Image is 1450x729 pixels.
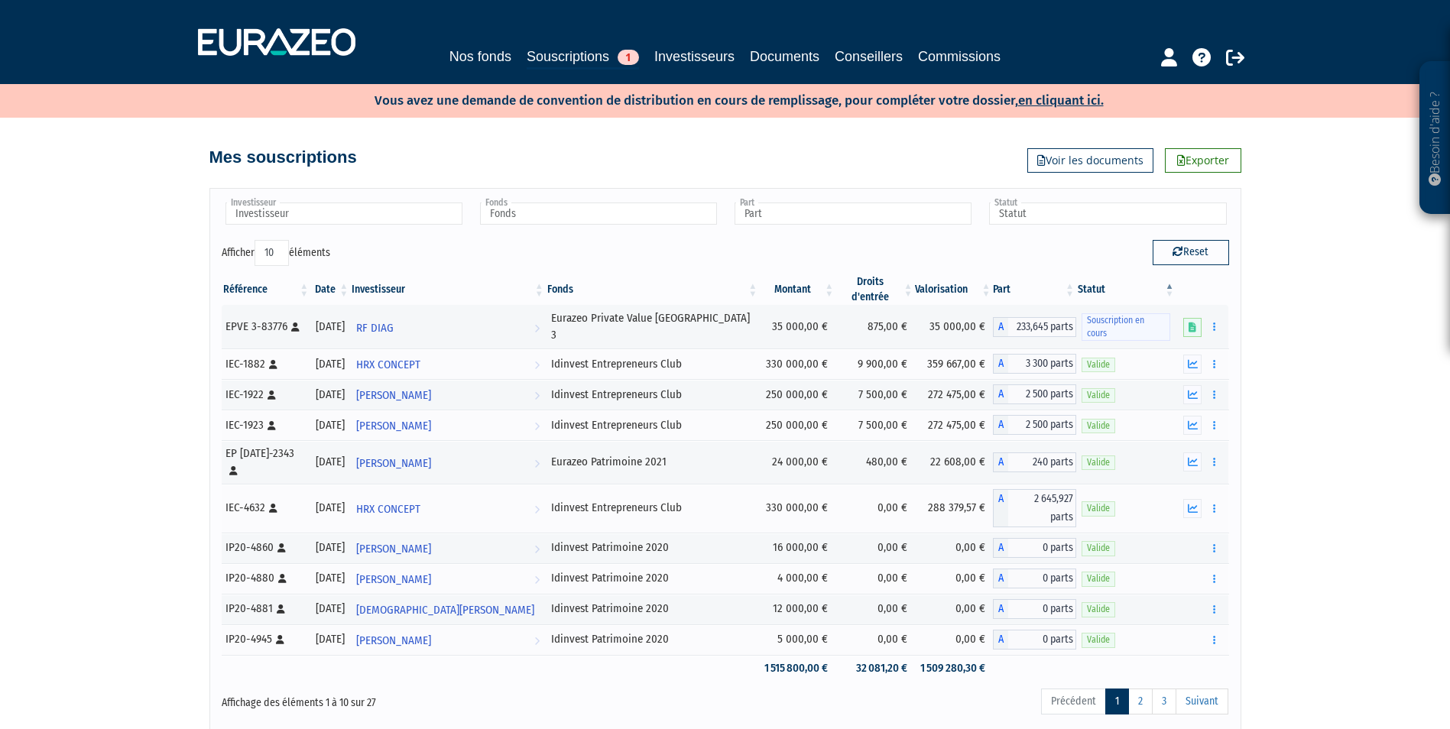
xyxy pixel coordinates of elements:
td: 330 000,00 € [759,484,835,533]
i: Voir l'investisseur [534,412,540,440]
td: 875,00 € [835,305,914,348]
a: HRX CONCEPT [350,493,546,523]
td: 272 475,00 € [915,410,993,440]
i: [Français] Personne physique [278,574,287,583]
span: [PERSON_NAME] [356,412,431,440]
a: Nos fonds [449,46,511,67]
td: 330 000,00 € [759,348,835,379]
th: Investisseur: activer pour trier la colonne par ordre croissant [350,274,546,305]
div: IEC-1923 [225,417,306,433]
span: Valide [1082,455,1115,470]
span: 233,645 parts [1008,317,1076,337]
i: [Français] Personne physique [291,322,300,332]
th: Statut : activer pour trier la colonne par ordre d&eacute;croissant [1076,274,1176,305]
div: [DATE] [316,387,345,403]
div: [DATE] [316,417,345,433]
td: 22 608,00 € [915,440,993,484]
a: RF DIAG [350,312,546,342]
td: 16 000,00 € [759,533,835,563]
td: 480,00 € [835,440,914,484]
span: 0 parts [1008,599,1076,619]
th: Fonds: activer pour trier la colonne par ordre croissant [546,274,760,305]
h4: Mes souscriptions [209,148,357,167]
div: EPVE 3-83776 [225,319,306,335]
td: 35 000,00 € [915,305,993,348]
div: Idinvest Patrimoine 2020 [551,631,754,647]
td: 0,00 € [915,594,993,624]
div: Idinvest Entrepreneurs Club [551,417,754,433]
p: Besoin d'aide ? [1426,70,1444,207]
i: [Français] Personne physique [269,360,277,369]
div: A - Idinvest Patrimoine 2020 [993,538,1076,558]
a: 2 [1128,688,1153,714]
span: [PERSON_NAME] [356,381,431,410]
th: Droits d'entrée: activer pour trier la colonne par ordre croissant [835,274,914,305]
span: Valide [1082,572,1115,586]
span: Valide [1082,602,1115,617]
span: 1 [618,50,639,65]
td: 32 081,20 € [835,655,914,682]
div: [DATE] [316,500,345,516]
div: EP [DATE]-2343 [225,446,306,478]
i: Voir l'investisseur [534,535,540,563]
div: Eurazeo Private Value [GEOGRAPHIC_DATA] 3 [551,310,754,343]
span: 2 500 parts [1008,415,1076,435]
div: IP20-4860 [225,539,306,556]
div: IP20-4880 [225,570,306,586]
td: 0,00 € [835,533,914,563]
div: A - Idinvest Patrimoine 2020 [993,599,1076,619]
span: [PERSON_NAME] [356,565,431,594]
a: [PERSON_NAME] [350,624,546,655]
a: Commissions [918,46,1001,67]
td: 0,00 € [835,563,914,594]
span: A [993,452,1008,472]
div: A - Eurazeo Patrimoine 2021 [993,452,1076,472]
a: Voir les documents [1027,148,1153,173]
i: [Français] Personne physique [268,390,276,400]
th: Référence : activer pour trier la colonne par ordre croissant [222,274,311,305]
span: A [993,489,1008,527]
select: Afficheréléments [255,240,289,266]
td: 24 000,00 € [759,440,835,484]
i: Voir l'investisseur [534,351,540,379]
div: Idinvest Entrepreneurs Club [551,356,754,372]
i: [Français] Personne physique [277,604,285,614]
a: 3 [1152,688,1176,714]
a: Exporter [1165,148,1241,173]
div: [DATE] [316,601,345,617]
span: [PERSON_NAME] [356,627,431,655]
span: Valide [1082,358,1115,372]
button: Reset [1153,240,1229,264]
span: A [993,354,1008,374]
i: [Français] Personne physique [268,421,276,430]
p: Vous avez une demande de convention de distribution en cours de remplissage, pour compléter votre... [330,88,1104,110]
i: Voir l'investisseur [534,627,540,655]
a: en cliquant ici. [1018,92,1104,109]
td: 0,00 € [915,563,993,594]
div: IEC-4632 [225,500,306,516]
i: [Français] Personne physique [229,466,238,475]
i: Voir l'investisseur [534,449,540,478]
a: Souscriptions1 [527,46,639,70]
td: 359 667,00 € [915,348,993,379]
span: 2 645,927 parts [1008,489,1076,527]
a: Conseillers [835,46,903,67]
div: Idinvest Patrimoine 2020 [551,570,754,586]
i: Voir l'investisseur [534,381,540,410]
span: Valide [1082,388,1115,403]
div: Affichage des éléments 1 à 10 sur 27 [222,687,628,711]
th: Valorisation: activer pour trier la colonne par ordre croissant [915,274,993,305]
td: 7 500,00 € [835,410,914,440]
td: 35 000,00 € [759,305,835,348]
span: 0 parts [1008,569,1076,588]
td: 288 379,57 € [915,484,993,533]
td: 0,00 € [835,594,914,624]
i: [Français] Personne physique [276,635,284,644]
th: Date: activer pour trier la colonne par ordre croissant [310,274,350,305]
a: [PERSON_NAME] [350,533,546,563]
td: 0,00 € [835,484,914,533]
span: A [993,538,1008,558]
span: A [993,599,1008,619]
div: Idinvest Patrimoine 2020 [551,601,754,617]
div: IEC-1882 [225,356,306,372]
